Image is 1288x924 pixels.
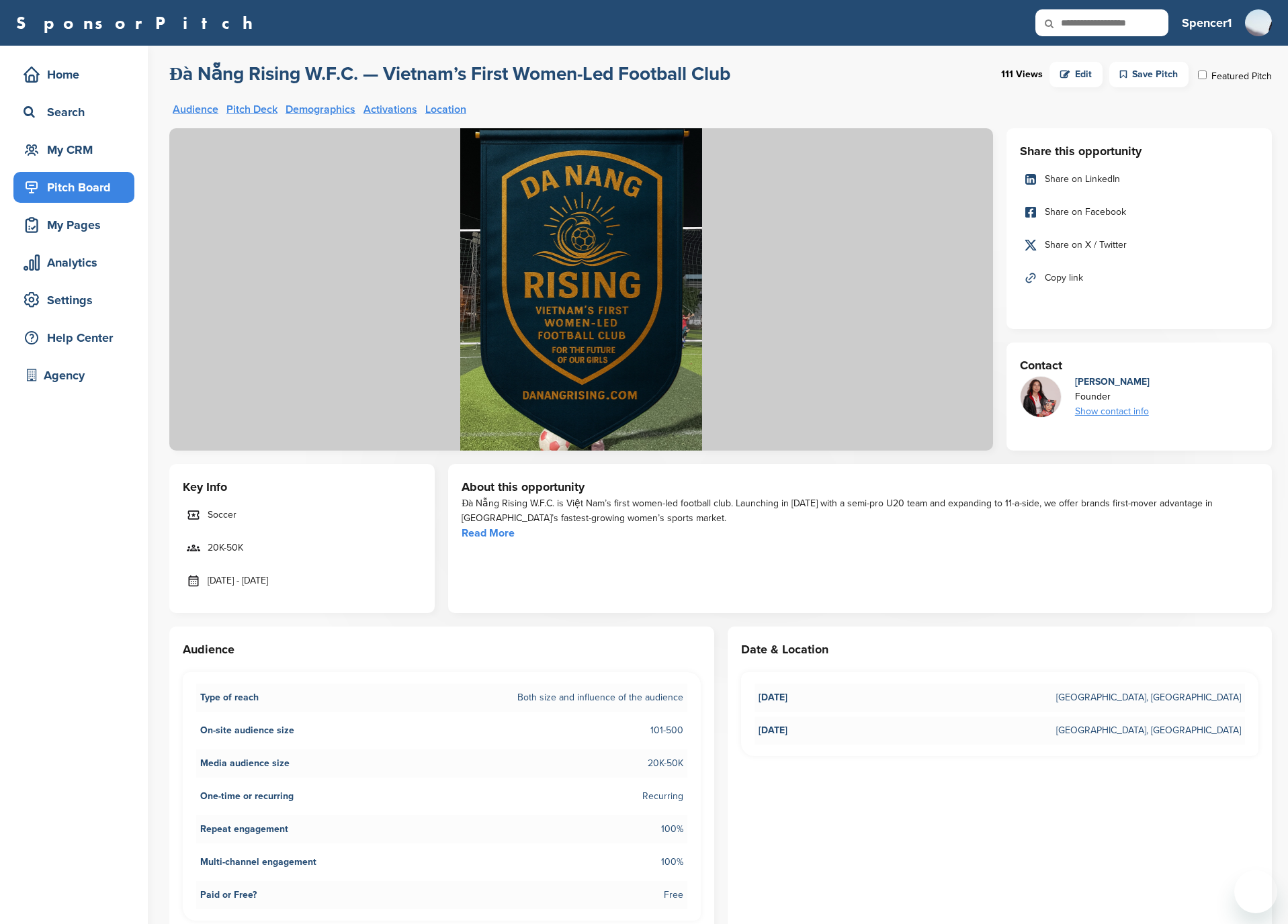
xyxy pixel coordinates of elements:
div: Show contact info [1075,404,1150,419]
span: 100% [661,822,683,837]
span: 20K-50K [648,756,683,771]
a: Pitch Board [13,172,134,203]
a: Settings [13,285,134,316]
a: Đà Nẵng Rising W.F.C. — Vietnam’s First Women-Led Football Club [169,62,730,87]
a: Spencer1 [1182,8,1232,38]
span: Multi-channel engagement [200,855,316,870]
span: Media audience size [200,756,290,771]
a: Share on LinkedIn [1020,165,1258,193]
div: Đà Nẵng Rising W.F.C. is Việt Nam’s first women-led football club. Launching in [DATE] with a sem... [462,496,1258,526]
h3: Spencer1 [1182,13,1232,32]
a: Share on X / Twitter [1020,231,1258,259]
div: Home [20,62,134,87]
div: [PERSON_NAME] [1075,375,1150,389]
a: Audience [173,104,218,115]
div: Help Center [20,326,134,350]
span: Type of reach [200,690,259,705]
span: [DATE] [759,690,787,705]
a: Edit [1049,62,1103,87]
label: Featured Pitch [1211,71,1272,82]
span: Share on X / Twitter [1045,238,1127,252]
a: SponsorPitch [16,14,261,32]
span: 100% [661,855,683,870]
span: Copy link [1045,271,1083,285]
a: Demographics [286,104,355,115]
a: Search [13,97,134,128]
span: [GEOGRAPHIC_DATA], [GEOGRAPHIC_DATA] [1056,723,1241,738]
h3: Share this opportunity [1020,142,1258,160]
span: Free [664,888,683,903]
span: Share on LinkedIn [1045,172,1120,187]
a: My Pages [13,210,134,240]
div: Save Pitch [1109,62,1189,87]
a: Copy link [1020,264,1258,292]
span: 20K-50K [208,541,243,555]
span: Both size and influence of the audience [517,690,683,705]
a: My CRM [13,134,134,165]
div: Pitch Board [20,175,134,199]
span: Recurring [642,789,683,804]
a: Pitch Deck [226,104,277,115]
h3: Audience [183,640,701,659]
img: Sponsorpitch & [169,128,993,451]
span: Paid or Free? [200,888,257,903]
div: My CRM [20,138,134,162]
a: Analytics [13,247,134,278]
div: Founder [1075,389,1150,404]
span: [DATE] [759,723,787,738]
span: [DATE] - [DATE] [208,573,268,588]
a: Share on Facebook [1020,198,1258,226]
a: Help Center [13,322,134,353]
h3: About this opportunity [462,477,1258,496]
a: Home [13,59,134,90]
span: Share on Facebook [1045,205,1126,220]
a: Activations [363,104,417,115]
div: Search [20,100,134,124]
strong: 111 Views [1001,68,1043,80]
span: Soccer [208,508,237,522]
a: Agency [13,360,134,391]
h2: Đà Nẵng Rising W.F.C. — Vietnam’s First Women-Led Football Club [169,62,730,86]
a: Location [425,104,466,115]
h3: Contact [1020,356,1258,375]
div: Settings [20,288,134,312]
iframe: Button to launch messaging window [1234,870,1277,913]
div: Analytics [20,250,134,275]
span: On-site audience size [200,723,294,738]
span: [GEOGRAPHIC_DATA], [GEOGRAPHIC_DATA] [1056,690,1241,705]
h3: Key Info [183,477,421,496]
span: One-time or recurring [200,789,294,804]
span: 101-500 [650,723,683,738]
img: Photo for michelle [1021,377,1061,434]
a: Read More [462,526,515,540]
div: Agency [20,363,134,387]
h3: Date & Location [741,640,1259,659]
span: Repeat engagement [200,822,288,837]
div: My Pages [20,213,134,237]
